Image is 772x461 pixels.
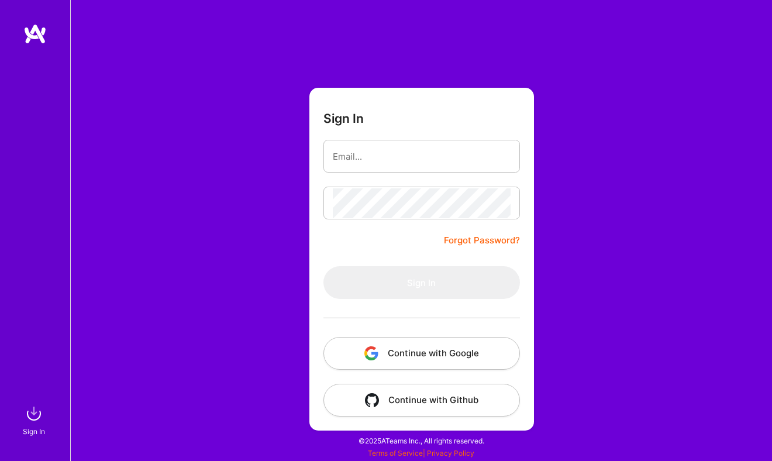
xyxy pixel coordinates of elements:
a: sign inSign In [25,402,46,438]
img: sign in [22,402,46,425]
button: Sign In [323,266,520,299]
div: Sign In [23,425,45,438]
h3: Sign In [323,111,364,126]
span: | [368,449,474,457]
a: Privacy Policy [427,449,474,457]
img: logo [23,23,47,44]
button: Continue with Github [323,384,520,417]
button: Continue with Google [323,337,520,370]
a: Forgot Password? [444,233,520,247]
div: © 2025 ATeams Inc., All rights reserved. [70,426,772,455]
img: icon [364,346,378,360]
input: Email... [333,142,511,171]
a: Terms of Service [368,449,423,457]
img: icon [365,393,379,407]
